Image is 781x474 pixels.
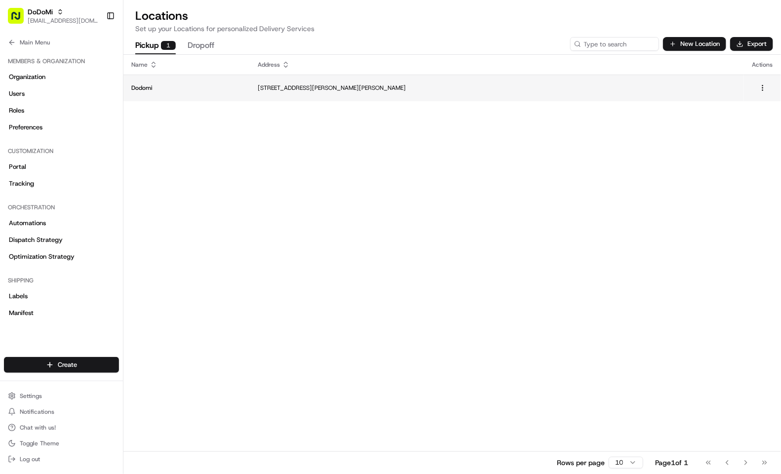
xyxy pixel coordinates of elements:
[4,273,119,288] div: Shipping
[258,61,736,69] div: Address
[4,176,119,192] a: Tracking
[98,168,119,175] span: Pylon
[4,69,119,85] a: Organization
[168,98,180,110] button: Start new chat
[93,144,158,154] span: API Documentation
[4,215,119,231] a: Automations
[9,309,34,317] span: Manifest
[752,61,773,69] div: Actions
[4,421,119,434] button: Chat with us!
[9,89,25,98] span: Users
[730,37,773,51] button: Export
[4,436,119,450] button: Toggle Theme
[9,162,26,171] span: Portal
[10,95,28,113] img: 1736555255976-a54dd68f-1ca7-489b-9aae-adbdc363a1c4
[10,10,30,30] img: Nash
[10,145,18,153] div: 📗
[6,140,79,158] a: 📗Knowledge Base
[4,389,119,403] button: Settings
[135,24,769,34] p: Set up your Locations for personalized Delivery Services
[258,84,736,92] p: [STREET_ADDRESS][PERSON_NAME][PERSON_NAME]
[131,84,242,92] p: Dodomi
[9,252,75,261] span: Optimization Strategy
[70,167,119,175] a: Powered byPylon
[58,360,77,369] span: Create
[79,140,162,158] a: 💻API Documentation
[20,39,50,46] span: Main Menu
[4,86,119,102] a: Users
[34,105,125,113] div: We're available if you need us!
[4,405,119,419] button: Notifications
[20,439,59,447] span: Toggle Theme
[34,95,162,105] div: Start new chat
[20,408,54,416] span: Notifications
[20,424,56,432] span: Chat with us!
[188,38,214,54] button: Dropoff
[131,61,242,69] div: Name
[9,73,45,81] span: Organization
[4,4,102,28] button: DoDoMi[EMAIL_ADDRESS][DOMAIN_NAME]
[4,36,119,49] button: Main Menu
[161,41,176,50] div: 1
[4,53,119,69] div: Members & Organization
[10,40,180,56] p: Welcome 👋
[9,106,24,115] span: Roles
[4,288,119,304] a: Labels
[4,119,119,135] a: Preferences
[135,8,769,24] h2: Locations
[9,123,42,132] span: Preferences
[4,143,119,159] div: Customization
[557,458,605,468] p: Rows per page
[83,145,91,153] div: 💻
[135,38,176,54] button: Pickup
[4,159,119,175] a: Portal
[20,455,40,463] span: Log out
[4,452,119,466] button: Log out
[4,305,119,321] a: Manifest
[9,219,46,228] span: Automations
[4,232,119,248] a: Dispatch Strategy
[655,458,688,468] div: Page 1 of 1
[570,37,659,51] input: Type to search
[4,199,119,215] div: Orchestration
[20,392,42,400] span: Settings
[4,103,119,118] a: Roles
[28,17,98,25] button: [EMAIL_ADDRESS][DOMAIN_NAME]
[9,179,34,188] span: Tracking
[9,292,28,301] span: Labels
[663,37,726,51] button: New Location
[26,64,163,75] input: Clear
[9,236,63,244] span: Dispatch Strategy
[4,249,119,265] a: Optimization Strategy
[20,144,76,154] span: Knowledge Base
[28,7,53,17] button: DoDoMi
[4,357,119,373] button: Create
